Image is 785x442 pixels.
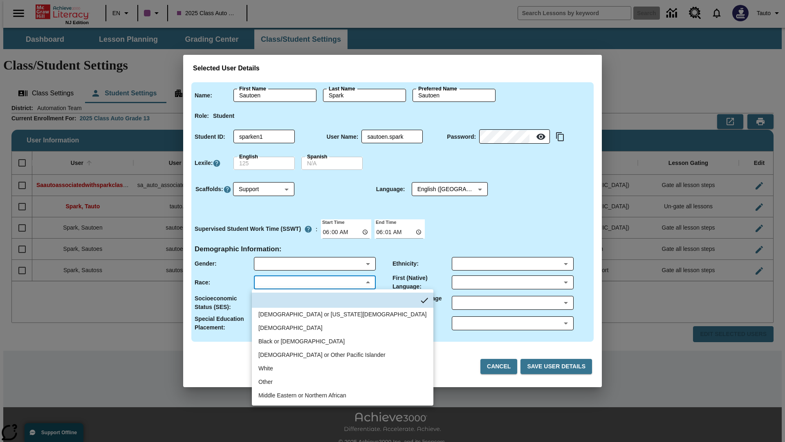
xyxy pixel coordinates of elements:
div: Black or African American [258,337,345,346]
li: Other [252,375,433,389]
li: Middle Eastern or Northern African [252,389,433,402]
li: Native Hawaiian or Other Pacific Islander [252,348,433,362]
div: White [258,364,273,373]
li: No Item Selected [252,293,433,308]
li: White [252,362,433,375]
li: Asian [252,321,433,335]
li: Black or African American [252,335,433,348]
div: Native Hawaiian or Other Pacific Islander [258,351,386,359]
div: Other [258,378,273,386]
div: Middle Eastern or Northern African [258,391,346,400]
div: Asian [258,324,323,332]
div: American Indian or Alaska Native [258,310,427,319]
li: American Indian or Alaska Native [252,308,433,321]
